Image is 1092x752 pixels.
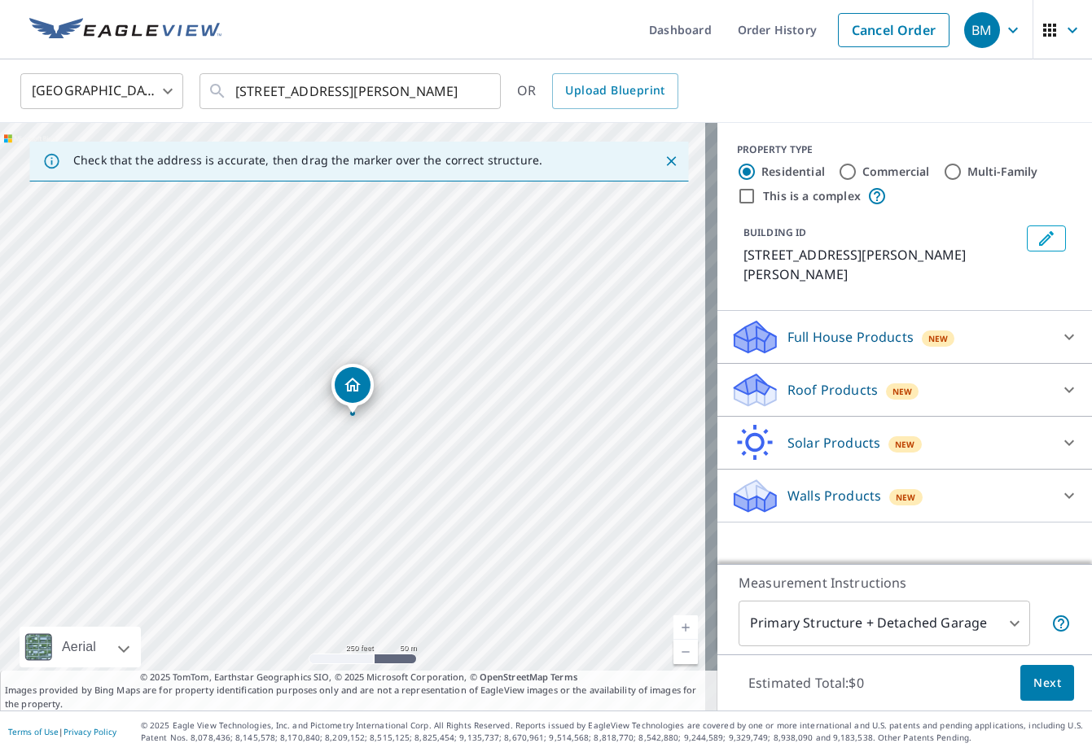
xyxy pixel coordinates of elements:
[20,68,183,114] div: [GEOGRAPHIC_DATA]
[862,164,930,180] label: Commercial
[8,726,59,737] a: Terms of Use
[480,671,548,683] a: OpenStreetMap
[730,317,1079,356] div: Full House ProductsNew
[565,81,664,101] span: Upload Blueprint
[739,573,1071,592] p: Measurement Instructions
[1033,673,1061,693] span: Next
[787,380,878,400] p: Roof Products
[730,423,1079,462] div: Solar ProductsNew
[743,245,1020,284] p: [STREET_ADDRESS][PERSON_NAME][PERSON_NAME]
[550,671,577,683] a: Terms
[660,151,682,172] button: Close
[673,615,698,640] a: Current Level 17, Zoom In
[235,68,467,114] input: Search by address or latitude-longitude
[73,153,542,168] p: Check that the address is accurate, then drag the marker over the correct structure.
[928,332,949,345] span: New
[673,640,698,664] a: Current Level 17, Zoom Out
[737,142,1072,157] div: PROPERTY TYPE
[331,364,374,414] div: Dropped pin, building 1, Residential property, 22890 James Ave Kingfisher, OK 73750
[735,665,877,701] p: Estimated Total: $0
[895,438,915,451] span: New
[64,726,116,737] a: Privacy Policy
[517,73,678,109] div: OR
[141,719,1084,744] p: © 2025 Eagle View Technologies, Inc. and Pictometry International Corp. All Rights Reserved. Repo...
[8,727,116,737] p: |
[892,385,913,398] span: New
[1020,665,1074,702] button: Next
[896,491,916,504] span: New
[787,433,880,453] p: Solar Products
[1027,225,1066,251] button: Edit building 1
[787,327,914,347] p: Full House Products
[140,671,577,684] span: © 2025 TomTom, Earthstar Geographics SIO, © 2025 Microsoft Corporation, ©
[730,476,1079,515] div: Walls ProductsNew
[761,164,825,180] label: Residential
[1051,614,1071,633] span: Your report will include the primary structure and a detached garage if one exists.
[730,370,1079,409] div: Roof ProductsNew
[57,627,101,667] div: Aerial
[20,627,141,667] div: Aerial
[964,12,1000,48] div: BM
[763,188,861,204] label: This is a complex
[838,13,949,47] a: Cancel Order
[739,601,1030,646] div: Primary Structure + Detached Garage
[967,164,1038,180] label: Multi-Family
[552,73,678,109] a: Upload Blueprint
[743,225,806,239] p: BUILDING ID
[29,18,221,42] img: EV Logo
[787,486,881,505] p: Walls Products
